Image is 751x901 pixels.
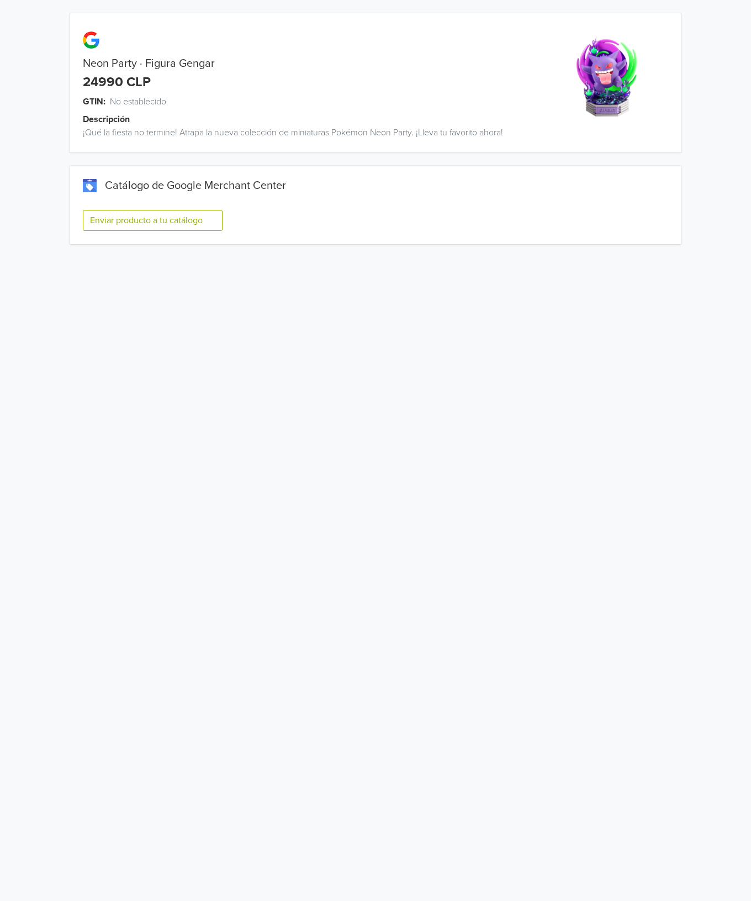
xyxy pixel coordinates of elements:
button: Enviar producto a tu catálogo [83,210,223,231]
span: No establecido [110,95,166,108]
div: ¡Qué la fiesta no termine! Atrapa la nueva colección de miniaturas Pokémon Neon Party. ¡Lleva tu ... [70,126,528,139]
img: product_image [563,35,647,119]
div: Neon Party · Figura Gengar [70,57,528,70]
div: 24990 CLP [83,75,151,91]
div: Descripción [83,113,542,126]
div: Catálogo de Google Merchant Center [83,179,668,192]
span: GTIN: [83,95,105,108]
